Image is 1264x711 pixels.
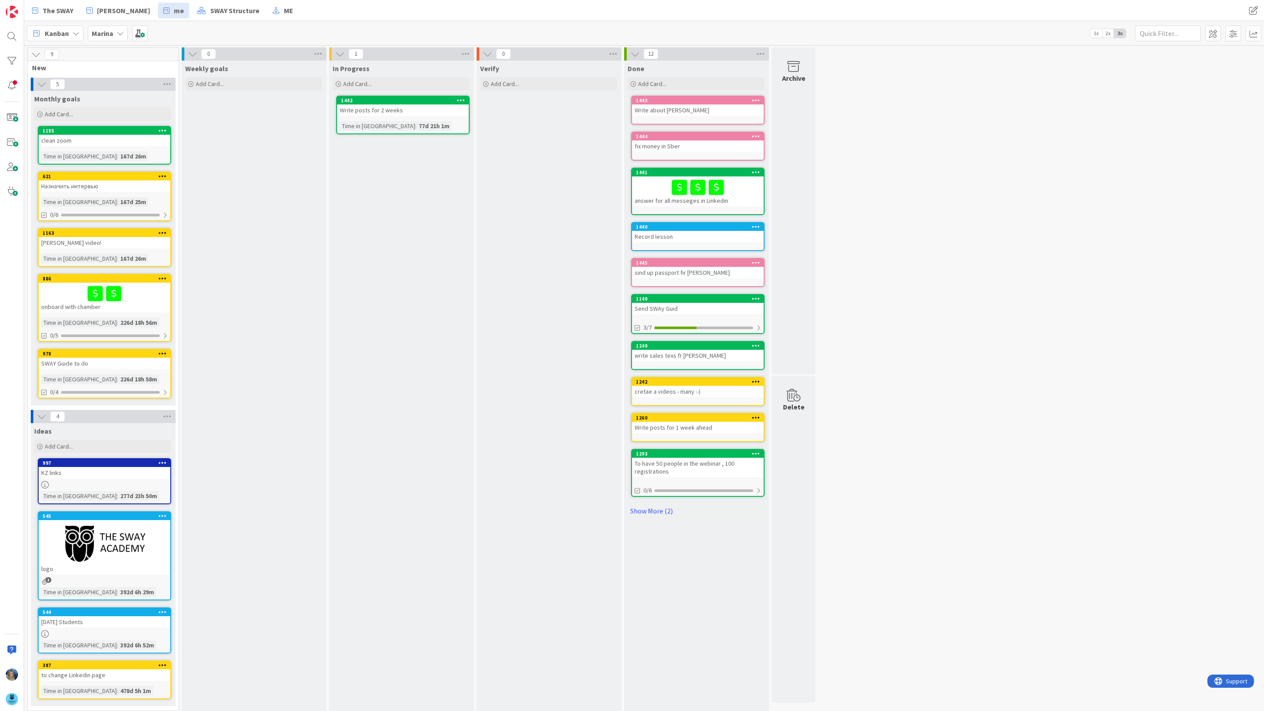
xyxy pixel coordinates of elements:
[50,210,58,219] span: 0/6
[643,323,652,332] span: 3/7
[39,608,170,628] div: 544[DATE] Students
[632,414,764,433] div: 1260Write posts for 1 week ahead
[341,97,469,104] div: 1442
[39,127,170,135] div: 1185
[783,402,804,412] div: Delete
[636,97,764,104] div: 1443
[39,229,170,248] div: 1163[PERSON_NAME] video!
[782,73,805,83] div: Archive
[43,173,170,180] div: 621
[39,135,170,146] div: clean zoom
[39,512,170,520] div: 545
[1102,29,1114,38] span: 2x
[39,661,170,681] div: 387to change Linkedin page
[39,275,170,283] div: 886
[632,169,764,206] div: 1441answer for all messeges in Linkedin
[39,229,170,237] div: 1163
[27,3,79,18] a: The SWAY
[343,80,371,88] span: Add Card...
[284,5,293,16] span: ME
[81,3,155,18] a: [PERSON_NAME]
[632,223,764,242] div: 1440Record lesson
[39,669,170,681] div: to change Linkedin page
[632,176,764,206] div: answer for all messeges in Linkedin
[39,512,170,575] div: 545logo
[43,230,170,236] div: 1163
[41,374,117,384] div: Time in [GEOGRAPHIC_DATA]
[158,3,189,18] a: me
[632,140,764,152] div: fix money in Sber
[636,260,764,266] div: 1445
[185,64,228,73] span: Weekly goals
[210,5,259,16] span: SWAY Structure
[636,169,764,176] div: 1441
[117,374,118,384] span: :
[632,267,764,278] div: sind up passport fir [PERSON_NAME]
[6,693,18,705] img: avatar
[43,662,170,668] div: 387
[18,1,40,12] span: Support
[632,414,764,422] div: 1260
[43,5,73,16] span: The SWAY
[1114,29,1126,38] span: 3x
[39,350,170,369] div: 978SWAY Guide to do
[480,64,499,73] span: Verify
[45,28,69,39] span: Kanban
[39,661,170,669] div: 387
[50,411,65,422] span: 4
[118,491,159,501] div: 277d 23h 50m
[628,504,765,518] a: Show More (2)
[632,350,764,361] div: write sales texs fr [PERSON_NAME]
[628,64,644,73] span: Done
[45,110,73,118] span: Add Card...
[636,343,764,349] div: 1240
[638,80,666,88] span: Add Card...
[337,104,469,116] div: Write posts for 2 weeks
[43,128,170,134] div: 1185
[632,133,764,140] div: 1444
[39,358,170,369] div: SWAY Guide to do
[45,442,73,450] span: Add Card...
[632,104,764,116] div: Write about [PERSON_NAME]
[337,97,469,116] div: 1442Write posts for 2 weeks
[632,450,764,477] div: 1293To have 50 people in the webinar , 100 registrations
[117,254,118,263] span: :
[643,486,652,495] span: 0/6
[43,460,170,466] div: 997
[118,587,156,597] div: 392d 6h 29m
[192,3,265,18] a: SWAY Structure
[39,459,170,467] div: 997
[632,378,764,386] div: 1242
[415,121,417,131] span: :
[41,587,117,597] div: Time in [GEOGRAPHIC_DATA]
[50,388,58,397] span: 0/4
[41,318,117,327] div: Time in [GEOGRAPHIC_DATA]
[6,668,18,681] img: MA
[39,608,170,616] div: 544
[417,121,452,131] div: 77d 21h 1m
[6,6,18,18] img: Visit kanbanzone.com
[632,259,764,278] div: 1445sind up passport fir [PERSON_NAME]
[1135,25,1201,41] input: Quick Filter...
[41,151,117,161] div: Time in [GEOGRAPHIC_DATA]
[1090,29,1102,38] span: 1x
[39,172,170,180] div: 621
[117,197,118,207] span: :
[337,97,469,104] div: 1442
[117,686,118,696] span: :
[41,197,117,207] div: Time in [GEOGRAPHIC_DATA]
[118,318,159,327] div: 226d 18h 56m
[636,415,764,421] div: 1260
[39,616,170,628] div: [DATE] Students
[632,169,764,176] div: 1441
[39,283,170,312] div: onboard with chamber
[632,295,764,314] div: 1140Send SWAy Guid
[632,303,764,314] div: Send SWAy Guid
[118,686,153,696] div: 478d 5h 1m
[44,49,59,60] span: 9
[643,49,658,59] span: 12
[41,254,117,263] div: Time in [GEOGRAPHIC_DATA]
[39,127,170,146] div: 1185clean zoom
[39,350,170,358] div: 978
[39,180,170,192] div: Назначить интервью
